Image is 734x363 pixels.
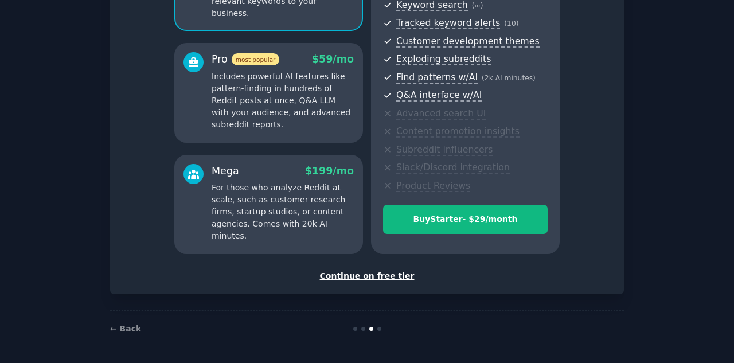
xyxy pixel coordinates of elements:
span: $ 59 /mo [312,53,354,65]
span: Advanced search UI [396,108,486,120]
span: $ 199 /mo [305,165,354,177]
span: ( ∞ ) [472,2,483,10]
p: For those who analyze Reddit at scale, such as customer research firms, startup studios, or conte... [212,182,354,242]
span: Subreddit influencers [396,144,493,156]
div: Pro [212,52,279,67]
span: ( 10 ) [504,19,518,28]
span: Q&A interface w/AI [396,89,482,102]
p: Includes powerful AI features like pattern-finding in hundreds of Reddit posts at once, Q&A LLM w... [212,71,354,131]
span: Exploding subreddits [396,53,491,65]
span: most popular [232,53,280,65]
button: BuyStarter- $29/month [383,205,548,234]
span: Content promotion insights [396,126,520,138]
span: Product Reviews [396,180,470,192]
div: Continue on free tier [122,270,612,282]
div: Mega [212,164,239,178]
a: ← Back [110,324,141,333]
div: Buy Starter - $ 29 /month [384,213,547,225]
span: Find patterns w/AI [396,72,478,84]
span: Customer development themes [396,36,540,48]
span: ( 2k AI minutes ) [482,74,536,82]
span: Slack/Discord integration [396,162,510,174]
span: Tracked keyword alerts [396,17,500,29]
